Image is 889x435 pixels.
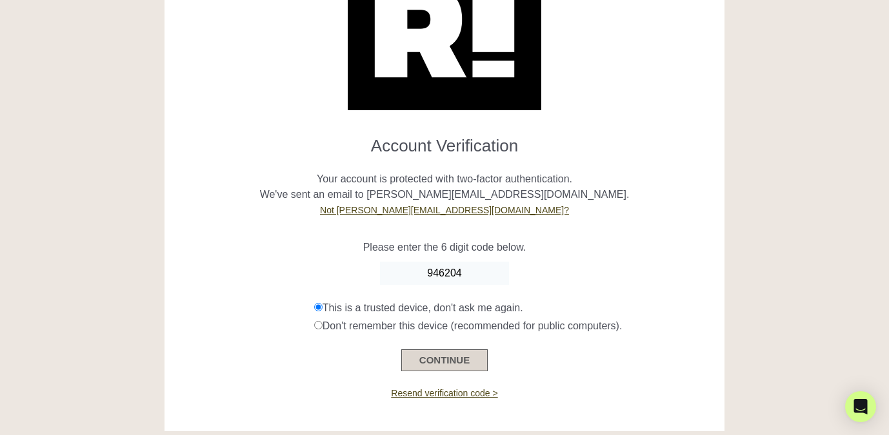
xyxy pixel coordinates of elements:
[314,300,715,316] div: This is a trusted device, don't ask me again.
[174,240,715,255] p: Please enter the 6 digit code below.
[174,126,715,156] h1: Account Verification
[401,349,488,371] button: CONTINUE
[845,391,876,422] div: Open Intercom Messenger
[380,262,509,285] input: Enter Code
[174,156,715,218] p: Your account is protected with two-factor authentication. We've sent an email to [PERSON_NAME][EM...
[314,318,715,334] div: Don't remember this device (recommended for public computers).
[320,205,569,215] a: Not [PERSON_NAME][EMAIL_ADDRESS][DOMAIN_NAME]?
[391,388,497,398] a: Resend verification code >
